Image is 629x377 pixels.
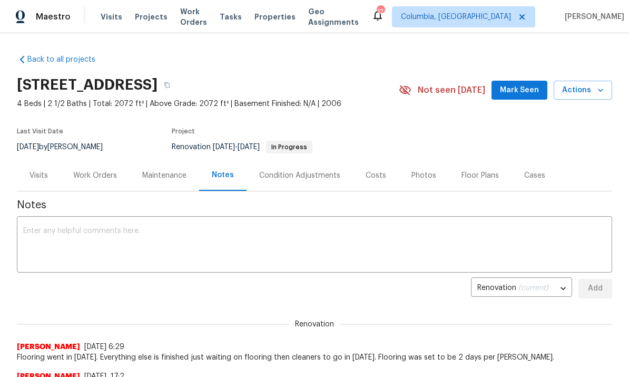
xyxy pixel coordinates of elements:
div: Maintenance [142,170,186,181]
span: Renovation [289,319,340,330]
div: Cases [524,170,545,181]
span: Last Visit Date [17,128,63,134]
div: Photos [411,170,436,181]
div: Renovation (current) [471,276,572,302]
span: Not seen [DATE] [418,85,485,95]
span: Geo Assignments [308,6,359,27]
a: Back to all projects [17,54,118,65]
span: [PERSON_NAME] [561,12,624,22]
button: Mark Seen [492,81,547,100]
span: [PERSON_NAME] [17,342,80,352]
span: Visits [101,12,122,22]
div: by [PERSON_NAME] [17,141,115,153]
h2: [STREET_ADDRESS] [17,80,158,90]
span: In Progress [267,144,311,150]
span: Project [172,128,195,134]
span: Notes [17,200,612,210]
button: Copy Address [158,75,176,94]
div: 12 [377,6,384,17]
span: Columbia, [GEOGRAPHIC_DATA] [401,12,511,22]
div: Condition Adjustments [259,170,340,181]
span: [DATE] [17,143,39,151]
span: Tasks [220,13,242,21]
div: Floor Plans [461,170,499,181]
div: Visits [30,170,48,181]
span: Work Orders [180,6,207,27]
div: Notes [212,170,234,180]
button: Actions [554,81,612,100]
span: (current) [518,284,548,292]
span: Properties [254,12,296,22]
span: Renovation [172,143,312,151]
div: Work Orders [73,170,117,181]
span: Actions [562,84,604,97]
span: Flooring went in [DATE]. Everything else is finished just waiting on flooring then cleaners to go... [17,352,612,363]
span: [DATE] [238,143,260,151]
span: Projects [135,12,168,22]
span: Maestro [36,12,71,22]
div: Costs [366,170,386,181]
span: - [213,143,260,151]
span: [DATE] 6:29 [84,343,124,351]
span: Mark Seen [500,84,539,97]
span: [DATE] [213,143,235,151]
span: 4 Beds | 2 1/2 Baths | Total: 2072 ft² | Above Grade: 2072 ft² | Basement Finished: N/A | 2006 [17,99,399,109]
